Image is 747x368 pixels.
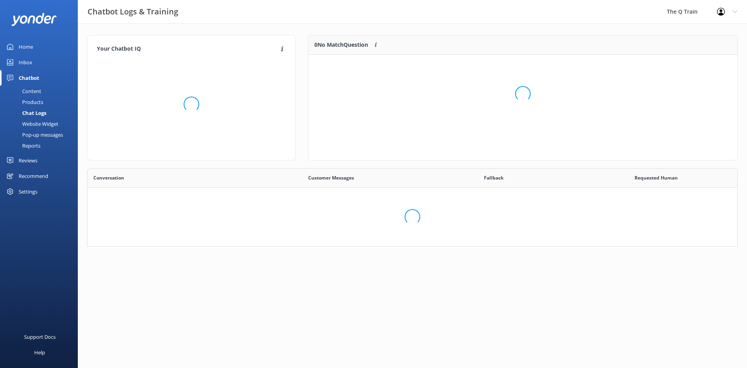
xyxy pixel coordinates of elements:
div: Help [34,345,45,360]
a: Products [5,97,78,107]
div: Pop-up messages [5,129,63,140]
div: Support Docs [24,329,56,345]
a: Chat Logs [5,107,78,118]
div: Inbox [19,55,32,70]
div: Home [19,39,33,55]
a: Pop-up messages [5,129,78,140]
div: Website Widget [5,118,58,129]
div: Reviews [19,153,37,168]
a: Reports [5,140,78,151]
h4: Your Chatbot IQ [97,45,279,53]
span: Conversation [93,174,124,181]
div: Reports [5,140,40,151]
div: grid [87,188,738,246]
div: Products [5,97,43,107]
a: Content [5,86,78,97]
h3: Chatbot Logs & Training [88,5,178,18]
span: Customer Messages [308,174,354,181]
p: 0 No Match Question [314,40,368,49]
div: Chat Logs [5,107,46,118]
div: grid [309,55,737,133]
img: yonder-white-logo.png [12,13,56,26]
div: Recommend [19,168,48,184]
div: Chatbot [19,70,39,86]
div: Settings [19,184,37,199]
a: Website Widget [5,118,78,129]
div: Content [5,86,41,97]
